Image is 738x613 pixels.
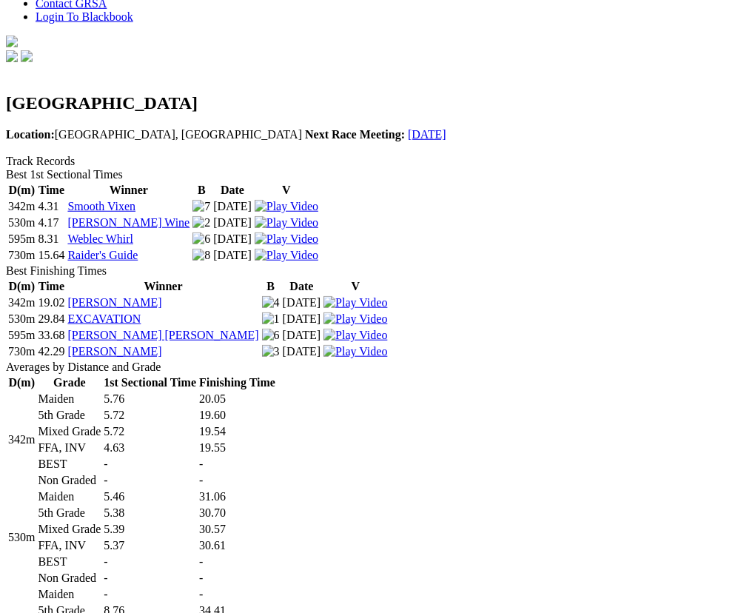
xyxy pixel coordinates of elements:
[6,128,55,141] b: Location:
[103,522,197,537] td: 5.39
[255,216,318,230] img: Play Video
[323,329,387,342] img: Play Video
[67,329,258,341] a: [PERSON_NAME] [PERSON_NAME]
[255,216,318,229] a: View replay
[255,249,318,261] a: View replay
[255,232,318,246] img: Play Video
[213,216,252,229] text: [DATE]
[37,441,101,455] td: FFA, INV
[192,249,210,262] img: 8
[323,345,387,358] a: View replay
[323,296,387,309] img: Play Video
[38,232,58,245] text: 8.31
[6,264,732,278] div: Best Finishing Times
[323,296,387,309] a: View replay
[103,587,197,602] td: -
[323,312,387,325] a: View replay
[7,312,36,326] td: 530m
[192,183,211,198] th: B
[7,392,36,488] td: 342m
[38,329,64,341] text: 33.68
[198,571,276,586] td: -
[103,571,197,586] td: -
[37,587,101,602] td: Maiden
[67,296,161,309] a: [PERSON_NAME]
[103,408,197,423] td: 5.72
[38,216,58,229] text: 4.17
[7,183,36,198] th: D(m)
[7,248,36,263] td: 730m
[7,199,36,214] td: 342m
[262,312,280,326] img: 1
[103,375,197,390] th: 1st Sectional Time
[103,489,197,504] td: 5.46
[6,50,18,62] img: facebook.svg
[67,232,133,245] a: Weblec Whirl
[323,345,387,358] img: Play Video
[262,329,280,342] img: 6
[103,506,197,520] td: 5.38
[37,457,101,472] td: BEST
[198,473,276,488] td: -
[262,296,280,309] img: 4
[198,375,276,390] th: Finishing Time
[283,329,321,341] text: [DATE]
[67,200,135,212] a: Smooth Vixen
[67,345,161,358] a: [PERSON_NAME]
[37,183,65,198] th: Time
[67,249,138,261] a: Raider's Guide
[37,538,101,553] td: FFA, INV
[103,392,197,406] td: 5.76
[283,312,321,325] text: [DATE]
[103,473,197,488] td: -
[7,328,36,343] td: 595m
[198,587,276,602] td: -
[198,538,276,553] td: 30.61
[283,296,321,309] text: [DATE]
[6,128,302,141] span: [GEOGRAPHIC_DATA], [GEOGRAPHIC_DATA]
[37,392,101,406] td: Maiden
[255,232,318,245] a: View replay
[38,296,64,309] text: 19.02
[38,200,58,212] text: 4.31
[261,279,281,294] th: B
[198,489,276,504] td: 31.06
[192,200,210,213] img: 7
[282,279,322,294] th: Date
[6,155,732,168] div: Track Records
[103,424,197,439] td: 5.72
[212,183,252,198] th: Date
[7,295,36,310] td: 342m
[7,279,36,294] th: D(m)
[198,555,276,569] td: -
[7,232,36,247] td: 595m
[21,50,33,62] img: twitter.svg
[37,522,101,537] td: Mixed Grade
[213,200,252,212] text: [DATE]
[37,489,101,504] td: Maiden
[198,506,276,520] td: 30.70
[255,249,318,262] img: Play Video
[323,279,388,294] th: V
[323,312,387,326] img: Play Video
[255,200,318,212] a: View replay
[192,232,210,246] img: 6
[38,312,64,325] text: 29.84
[103,441,197,455] td: 4.63
[323,329,387,341] a: View replay
[103,538,197,553] td: 5.37
[37,571,101,586] td: Non Graded
[103,555,197,569] td: -
[67,183,190,198] th: Winner
[37,555,101,569] td: BEST
[198,457,276,472] td: -
[7,489,36,586] td: 530m
[103,457,197,472] td: -
[198,424,276,439] td: 19.54
[36,10,133,23] a: Login To Blackbook
[213,249,252,261] text: [DATE]
[408,128,446,141] a: [DATE]
[7,215,36,230] td: 530m
[38,345,64,358] text: 42.29
[262,345,280,358] img: 3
